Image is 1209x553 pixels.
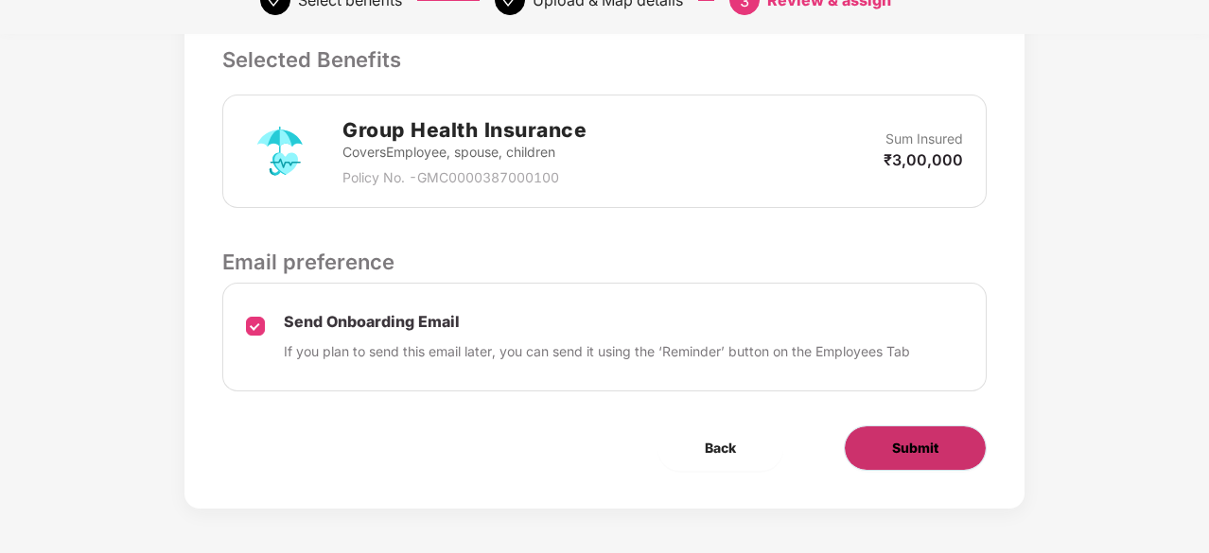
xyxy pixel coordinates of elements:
button: Submit [844,425,987,471]
h2: Group Health Insurance [342,114,587,146]
p: Send Onboarding Email [284,312,910,332]
span: Back [705,438,736,458]
p: Policy No. - GMC0000387000100 [342,167,587,188]
button: Back [657,425,783,471]
span: Submit [892,438,938,458]
p: Covers Employee, spouse, children [342,142,587,163]
p: If you plan to send this email later, you can send it using the ‘Reminder’ button on the Employee... [284,341,910,362]
img: svg+xml;base64,PHN2ZyB4bWxucz0iaHR0cDovL3d3dy53My5vcmcvMjAwMC9zdmciIHdpZHRoPSI3MiIgaGVpZ2h0PSI3Mi... [246,117,314,185]
p: Selected Benefits [222,43,987,76]
p: ₹3,00,000 [884,149,963,170]
p: Email preference [222,246,987,278]
p: Sum Insured [885,129,963,149]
